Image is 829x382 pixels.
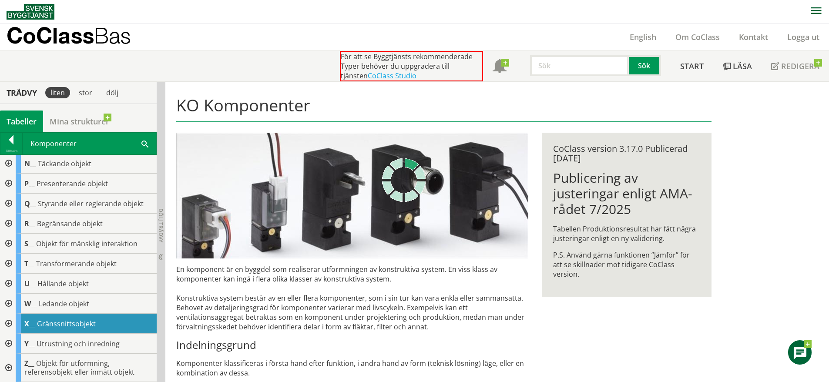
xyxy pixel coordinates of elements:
span: Läsa [733,61,752,71]
img: Svensk Byggtjänst [7,4,54,20]
span: Ledande objekt [39,299,89,308]
div: dölj [101,87,124,98]
span: T__ [24,259,34,268]
span: Sök i tabellen [141,139,148,148]
span: S__ [24,239,34,248]
a: Om CoClass [666,32,729,42]
img: pilotventiler.jpg [176,133,528,258]
a: Läsa [713,51,762,81]
span: Notifikationer [493,60,507,74]
span: U__ [24,279,36,288]
p: Tabellen Produktionsresultat har fått några justeringar enligt en ny validering. [553,224,700,243]
span: Utrustning och inredning [37,339,120,348]
span: Dölj trädvy [157,208,164,242]
span: Gränssnittsobjekt [37,319,96,328]
div: Komponenter [23,133,156,154]
span: Q__ [24,199,36,208]
div: liten [45,87,70,98]
span: R__ [24,219,35,228]
span: Täckande objekt [38,159,91,168]
div: För att se Byggtjänsts rekommenderade Typer behöver du uppgradera till tjänsten [340,51,483,81]
a: English [620,32,666,42]
span: Bas [94,23,131,48]
span: Begränsande objekt [37,219,103,228]
div: Trädvy [2,88,42,97]
a: Mina strukturer [43,111,116,132]
img: Laddar [382,158,426,202]
a: CoClassBas [7,23,150,50]
h3: Indelningsgrund [176,338,528,352]
div: stor [74,87,97,98]
span: W__ [24,299,37,308]
p: P.S. Använd gärna funktionen ”Jämför” för att se skillnader mot tidigare CoClass version. [553,250,700,279]
input: Sök [530,55,629,76]
a: Kontakt [729,32,778,42]
span: Redigera [781,61,819,71]
button: Sök [629,55,661,76]
span: X__ [24,319,35,328]
span: Styrande eller reglerande objekt [38,199,144,208]
h1: KO Komponenter [176,95,711,122]
span: Objekt för mänsklig interaktion [36,239,138,248]
span: Start [680,61,704,71]
span: Z__ [24,359,34,368]
a: Start [671,51,713,81]
h1: Publicering av justeringar enligt AMA-rådet 7/2025 [553,170,700,217]
span: P__ [24,179,35,188]
a: CoClass Studio [368,71,416,80]
span: N__ [24,159,36,168]
span: Hållande objekt [37,279,89,288]
div: Tillbaka [0,147,22,154]
span: Objekt för utformning, referensobjekt eller inmätt objekt [24,359,134,377]
span: Presenterande objekt [37,179,108,188]
p: CoClass [7,30,131,40]
div: CoClass version 3.17.0 Publicerad [DATE] [553,144,700,163]
a: Logga ut [778,32,829,42]
a: Redigera [762,51,829,81]
span: Transformerande objekt [36,259,117,268]
span: Y__ [24,339,35,348]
